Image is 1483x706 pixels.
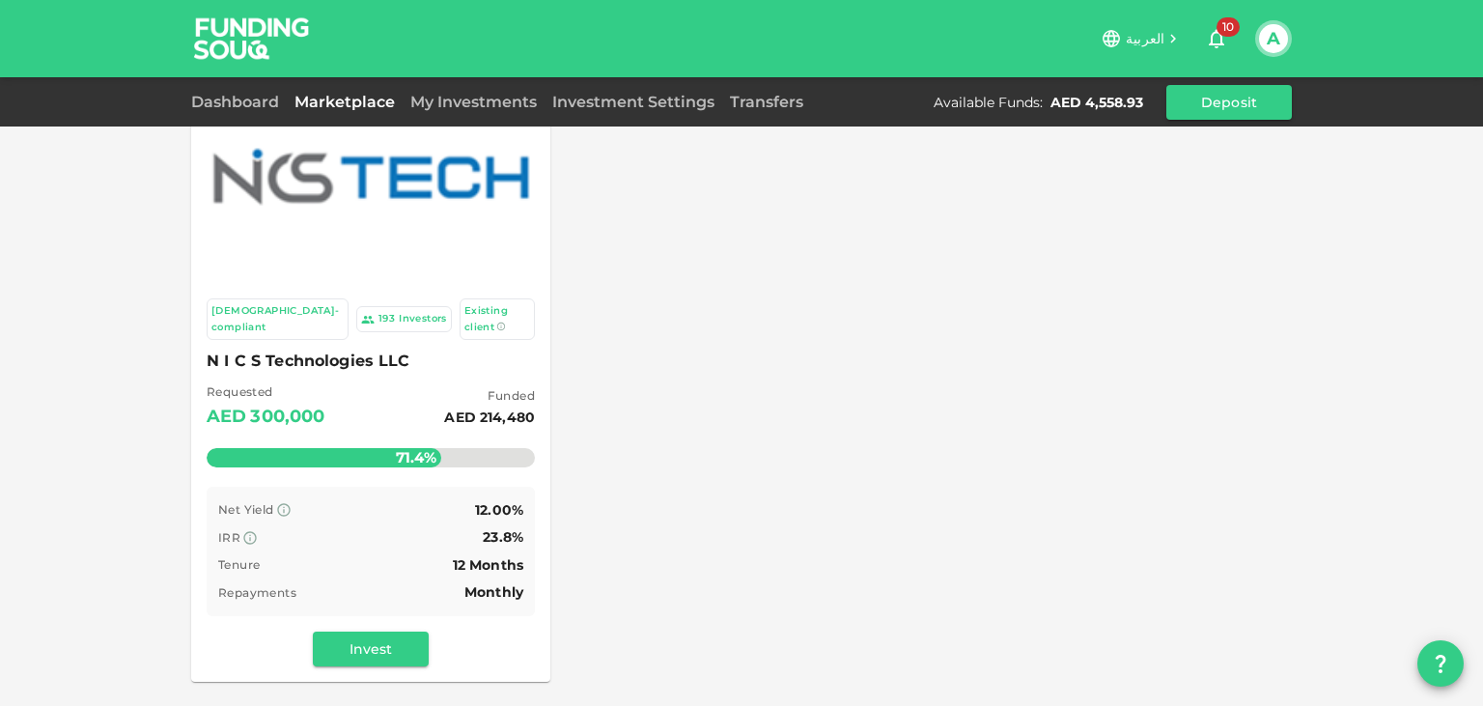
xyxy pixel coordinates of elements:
span: العربية [1126,30,1164,47]
span: 12.00% [475,501,523,519]
span: Net Yield [218,502,274,517]
a: My Investments [403,93,545,111]
a: Marketplace Logo [DEMOGRAPHIC_DATA]-compliant 193Investors Existing client N I C S Technologies L... [191,59,550,682]
span: Tenure [218,557,260,572]
button: Invest [313,632,429,666]
span: Monthly [464,583,523,601]
a: Dashboard [191,93,287,111]
div: [DEMOGRAPHIC_DATA]-compliant [211,303,344,335]
span: Funded [444,386,535,406]
span: Existing client [464,304,508,333]
span: N I C S Technologies LLC [207,348,535,375]
span: 12 Months [453,556,523,574]
div: AED 4,558.93 [1050,93,1143,112]
a: Marketplace [287,93,403,111]
span: Repayments [218,585,296,600]
a: Investment Settings [545,93,722,111]
button: Deposit [1166,85,1292,120]
span: 23.8% [483,528,523,546]
div: Investors [399,311,447,327]
button: 10 [1197,19,1236,58]
a: Transfers [722,93,811,111]
div: Available Funds : [934,93,1043,112]
span: 10 [1217,17,1240,37]
img: Marketplace Logo [210,138,531,215]
span: IRR [218,530,240,545]
button: question [1417,640,1464,687]
span: Requested [207,382,325,402]
div: 193 [378,311,395,327]
button: A [1259,24,1288,53]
